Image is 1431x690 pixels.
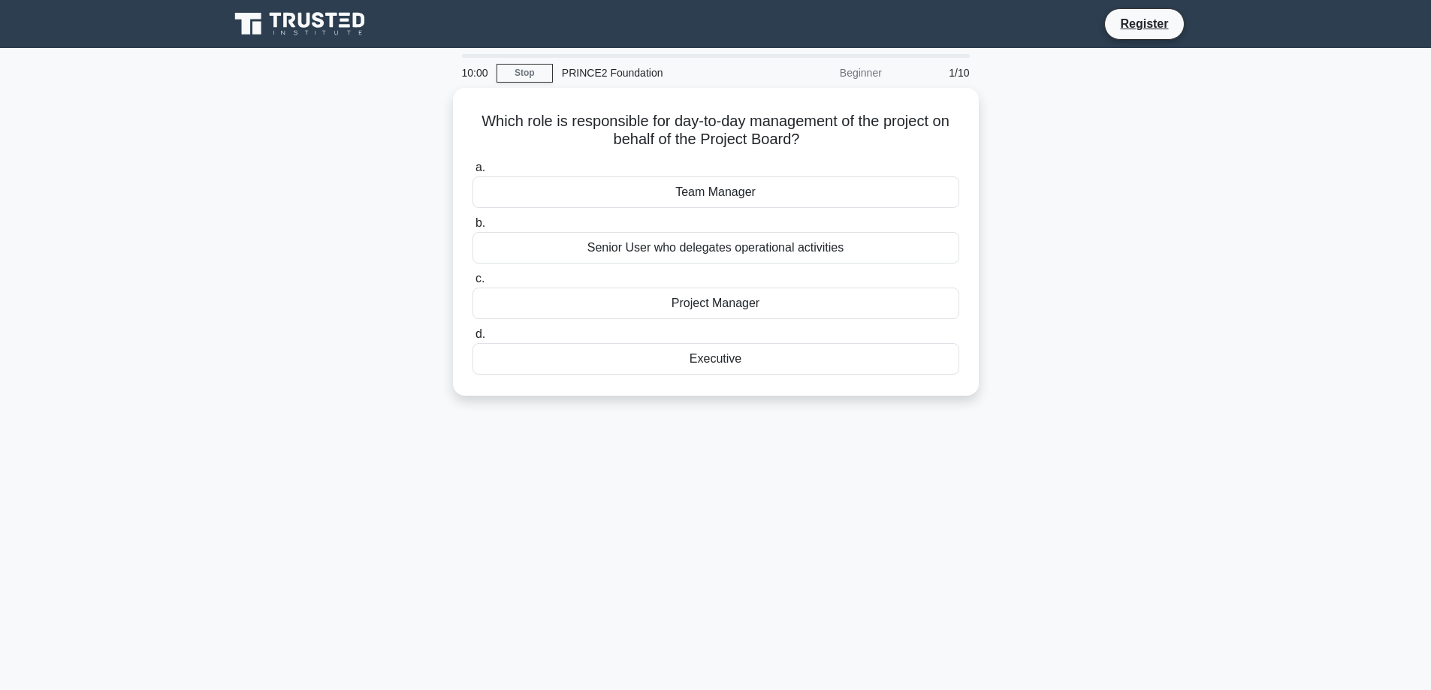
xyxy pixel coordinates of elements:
h5: Which role is responsible for day-to-day management of the project on behalf of the Project Board? [471,112,961,149]
div: 1/10 [891,58,979,88]
div: 10:00 [453,58,497,88]
div: Executive [472,343,959,375]
span: d. [475,327,485,340]
div: PRINCE2 Foundation [553,58,759,88]
span: c. [475,272,485,285]
span: b. [475,216,485,229]
div: Project Manager [472,288,959,319]
div: Team Manager [472,176,959,208]
div: Beginner [759,58,891,88]
div: Senior User who delegates operational activities [472,232,959,264]
span: a. [475,161,485,173]
a: Stop [497,64,553,83]
a: Register [1111,14,1177,33]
